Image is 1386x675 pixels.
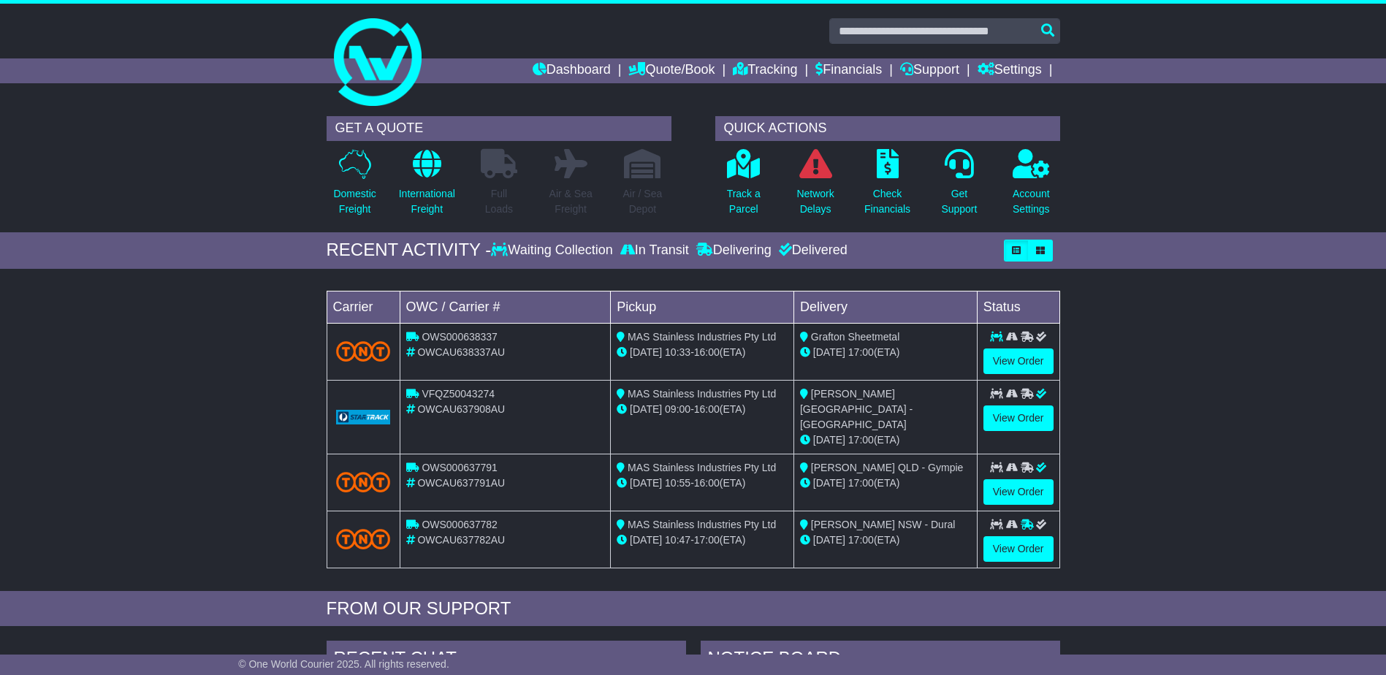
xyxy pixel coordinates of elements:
span: MAS Stainless Industries Pty Ltd [628,388,776,400]
span: [DATE] [630,477,662,489]
span: [DATE] [630,534,662,546]
span: 17:00 [848,477,874,489]
img: TNT_Domestic.png [336,472,391,492]
span: [DATE] [630,403,662,415]
span: 10:47 [665,534,690,546]
div: In Transit [617,243,693,259]
span: [DATE] [813,434,845,446]
span: MAS Stainless Industries Pty Ltd [628,519,776,530]
a: Quote/Book [628,58,715,83]
a: CheckFinancials [864,148,911,225]
span: MAS Stainless Industries Pty Ltd [628,331,776,343]
div: (ETA) [800,533,971,548]
p: Get Support [941,186,977,217]
a: Financials [815,58,882,83]
div: RECENT ACTIVITY - [327,240,492,261]
p: Domestic Freight [333,186,376,217]
a: View Order [983,405,1054,431]
span: © One World Courier 2025. All rights reserved. [238,658,449,670]
a: Tracking [733,58,797,83]
a: AccountSettings [1012,148,1051,225]
p: Air & Sea Freight [549,186,593,217]
span: 17:00 [848,434,874,446]
a: GetSupport [940,148,978,225]
span: [DATE] [813,534,845,546]
span: MAS Stainless Industries Pty Ltd [628,462,776,473]
div: (ETA) [800,345,971,360]
span: 10:55 [665,477,690,489]
a: Track aParcel [726,148,761,225]
a: Support [900,58,959,83]
div: FROM OUR SUPPORT [327,598,1060,619]
span: 16:00 [694,403,720,415]
span: OWCAU637782AU [417,534,505,546]
span: [PERSON_NAME] QLD - Gympie [811,462,964,473]
a: View Order [983,479,1054,505]
span: OWS000638337 [422,331,498,343]
span: 17:00 [848,534,874,546]
img: TNT_Domestic.png [336,341,391,361]
img: GetCarrierServiceLogo [336,410,391,424]
span: 16:00 [694,346,720,358]
td: Pickup [611,291,794,323]
span: Grafton Sheetmetal [811,331,899,343]
div: GET A QUOTE [327,116,671,141]
p: Account Settings [1013,186,1050,217]
span: 17:00 [848,346,874,358]
span: 17:00 [694,534,720,546]
div: (ETA) [800,476,971,491]
td: Status [977,291,1059,323]
span: [DATE] [813,346,845,358]
div: - (ETA) [617,476,788,491]
div: - (ETA) [617,533,788,548]
div: QUICK ACTIONS [715,116,1060,141]
div: Delivering [693,243,775,259]
span: OWCAU637908AU [417,403,505,415]
div: (ETA) [800,432,971,448]
div: - (ETA) [617,402,788,417]
p: Network Delays [796,186,834,217]
a: View Order [983,536,1054,562]
a: Settings [978,58,1042,83]
span: [DATE] [630,346,662,358]
span: VFQZ50043274 [422,388,495,400]
span: [DATE] [813,477,845,489]
p: Full Loads [481,186,517,217]
p: Air / Sea Depot [623,186,663,217]
span: 10:33 [665,346,690,358]
a: InternationalFreight [398,148,456,225]
a: DomesticFreight [332,148,376,225]
span: OWCAU638337AU [417,346,505,358]
span: OWS000637791 [422,462,498,473]
span: [PERSON_NAME] [GEOGRAPHIC_DATA] - [GEOGRAPHIC_DATA] [800,388,913,430]
a: NetworkDelays [796,148,834,225]
p: Track a Parcel [727,186,761,217]
p: Check Financials [864,186,910,217]
a: Dashboard [533,58,611,83]
a: View Order [983,348,1054,374]
span: 09:00 [665,403,690,415]
img: TNT_Domestic.png [336,529,391,549]
span: [PERSON_NAME] NSW - Dural [811,519,956,530]
td: Carrier [327,291,400,323]
div: - (ETA) [617,345,788,360]
div: Waiting Collection [491,243,616,259]
span: OWS000637782 [422,519,498,530]
div: Delivered [775,243,848,259]
span: OWCAU637791AU [417,477,505,489]
td: OWC / Carrier # [400,291,611,323]
span: 16:00 [694,477,720,489]
p: International Freight [399,186,455,217]
td: Delivery [793,291,977,323]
